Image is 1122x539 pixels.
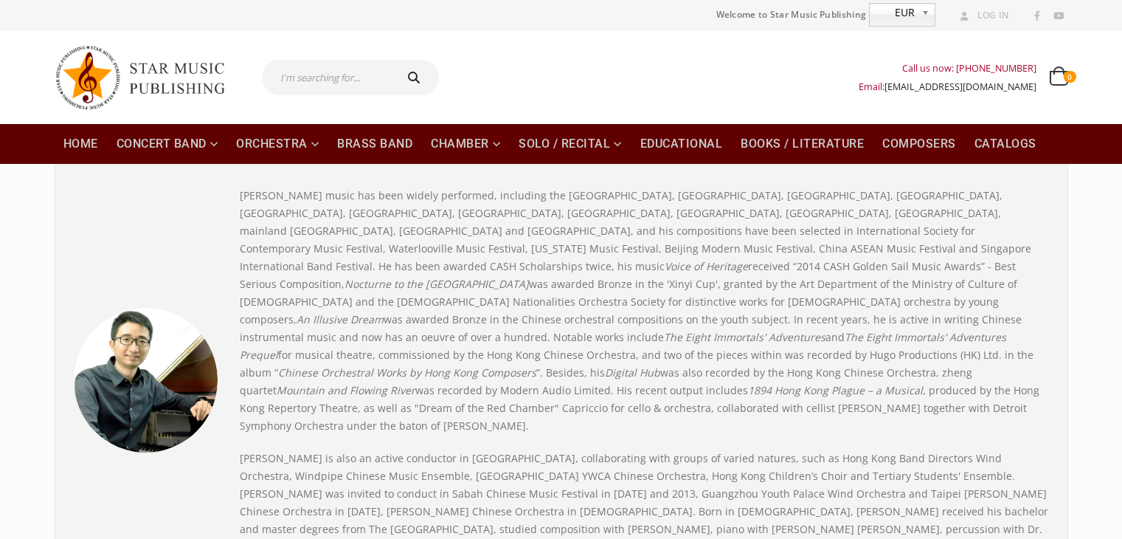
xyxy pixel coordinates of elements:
img: Star Music Publishing [55,38,239,117]
button: Search [392,60,440,95]
a: Solo / Recital [510,124,631,164]
a: Catalogs [966,124,1045,164]
p: [PERSON_NAME] music has been widely performed, including the [GEOGRAPHIC_DATA], [GEOGRAPHIC_DATA]... [240,187,1049,435]
em: Digital Hub [605,365,660,380]
a: Concert Band [108,124,227,164]
a: Educational [631,124,732,164]
a: Home [55,124,107,164]
em: Mountain and Flowing River [277,383,415,397]
a: Chamber [422,124,509,164]
em: Chinese Orchestral Works by Hong Kong Composers [278,365,536,380]
img: Photo_AlfredWong [74,308,218,452]
em: The Eight Immortals' Adventures [664,330,825,344]
a: Log In [955,6,1009,25]
em: Nocturne to the [GEOGRAPHIC_DATA] [344,277,529,291]
a: Facebook [1028,7,1047,26]
a: Books / Literature [732,124,873,164]
a: Youtube [1049,7,1068,26]
a: Composers [873,124,965,164]
em: Voice of Heritage [665,259,748,273]
em: An Illusive Dream [297,312,384,326]
div: Email: [859,78,1036,96]
a: Brass Band [328,124,421,164]
span: 0 [1064,71,1076,83]
em: 1894 Hong Kong Plague – a Musical [748,383,923,397]
a: Orchestra [227,124,328,164]
em: The Eight Immortals' Adventures Prequel [240,330,1006,362]
div: Call us now: [PHONE_NUMBER] [859,59,1036,78]
span: Welcome to Star Music Publishing [716,4,867,26]
input: I'm searching for... [262,60,392,95]
a: [EMAIL_ADDRESS][DOMAIN_NAME] [884,80,1036,93]
span: EUR [870,4,915,21]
